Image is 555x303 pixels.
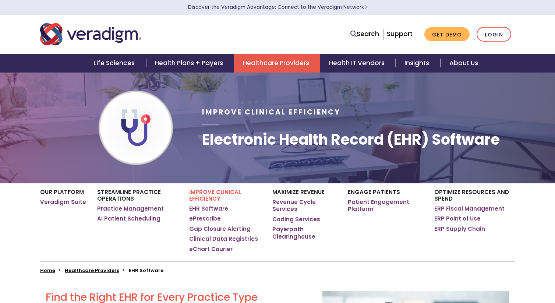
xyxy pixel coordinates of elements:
[40,22,141,46] img: Veradigm logo
[364,4,367,11] span: Learn More
[188,4,367,11] a: Discover the Veradigm Advantage: Connect to the Veradigm NetworkLearn More
[189,225,251,233] a: Gap Closure Alerting
[234,54,320,73] a: Healthcare Providers
[477,27,511,42] a: Login
[350,29,379,39] a: Search
[441,54,487,73] a: About Us
[189,205,228,212] a: EHR Software
[202,107,340,117] span: Improve Clinical Efficiency
[85,54,146,73] a: Life Sciences
[348,198,423,213] a: Patient Engagement Platform
[272,216,320,223] a: Coding Services
[146,54,234,73] a: Health Plans + Payers
[40,267,55,274] a: Home
[396,54,440,73] a: Insights
[65,267,119,274] a: Healthcare Providers
[97,205,164,212] a: Practice Management
[434,205,505,212] a: ERP Fiscal Management
[189,215,221,222] a: ePrescribe
[202,131,500,148] h1: Electronic Health Record (EHR) Software
[424,27,470,42] a: Get Demo
[387,29,413,38] a: Support
[189,246,233,253] a: eChart Courier
[272,198,337,213] a: Revenue Cycle Services
[40,198,86,206] a: Veradigm Suite
[97,215,160,222] a: AI Patient Scheduling
[434,215,481,222] a: ERP Point of Use
[434,225,485,233] a: ERP Supply Chain
[272,226,337,240] a: Payerpath Clearinghouse
[320,54,396,73] a: Health IT Vendors
[189,235,258,243] a: Clinical Data Registries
